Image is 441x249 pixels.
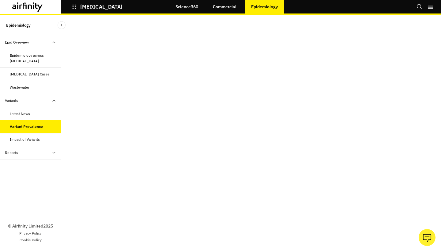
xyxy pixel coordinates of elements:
div: Epidemiology across [MEDICAL_DATA] [10,53,56,64]
div: Wastewater [10,85,29,90]
button: [MEDICAL_DATA] [71,2,123,12]
button: Close Sidebar [58,21,66,29]
p: Epidemiology [6,20,31,31]
div: Impact of Variants [10,137,40,142]
div: Epid Overview [5,40,29,45]
button: Search [417,2,423,12]
div: Latest News [10,111,30,117]
a: Cookie Policy [20,237,42,243]
div: Variant Prevalence [10,124,43,129]
p: [MEDICAL_DATA] [80,4,123,10]
div: Variants [5,98,18,103]
div: Reports [5,150,18,155]
div: [MEDICAL_DATA] Cases [10,71,50,77]
p: © Airfinity Limited 2025 [8,223,53,229]
a: Privacy Policy [19,231,42,236]
button: Ask our analysts [419,229,435,246]
p: Epidemiology [251,4,278,9]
